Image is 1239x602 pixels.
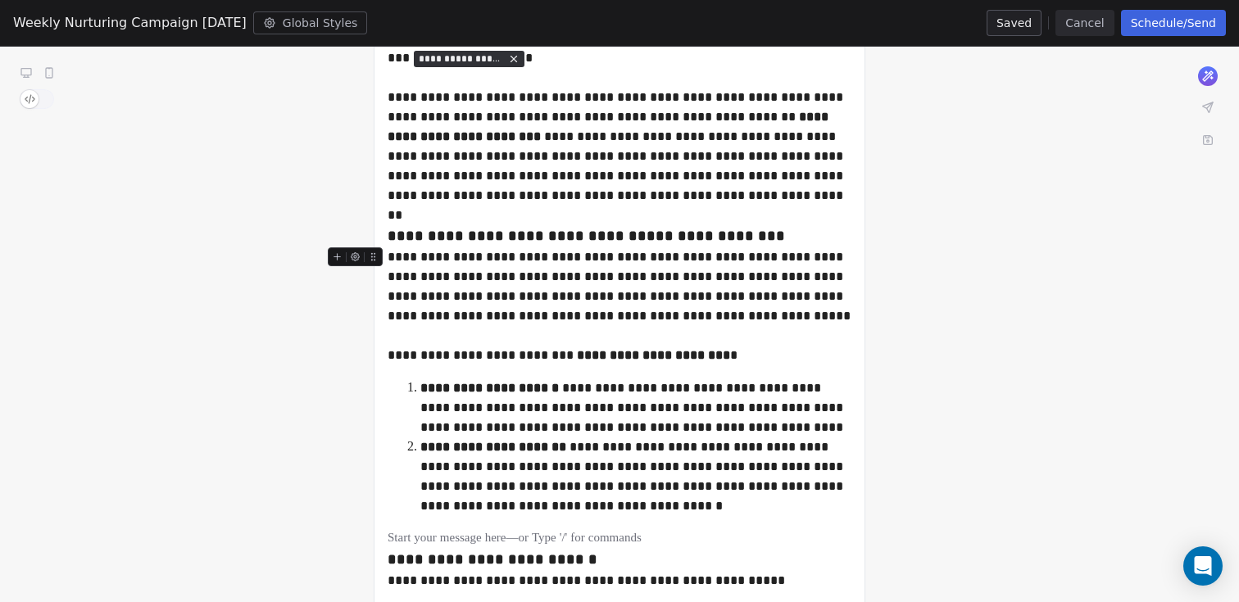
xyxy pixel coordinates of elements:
[253,11,368,34] button: Global Styles
[1183,546,1223,586] div: Open Intercom Messenger
[987,10,1042,36] button: Saved
[1121,10,1226,36] button: Schedule/Send
[13,13,247,33] span: Weekly Nurturing Campaign [DATE]
[1055,10,1114,36] button: Cancel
